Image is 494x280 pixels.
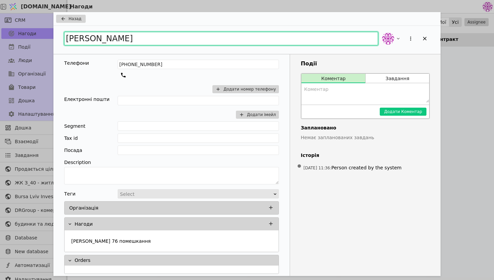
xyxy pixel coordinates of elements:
[301,152,430,159] h4: Історія
[296,158,303,175] span: •
[75,221,93,228] p: Нагоди
[301,60,430,68] h3: Події
[366,74,429,83] button: Завдання
[69,205,98,212] p: Організація
[64,60,89,67] div: Телефони
[64,158,279,167] div: Description
[331,165,402,170] span: Person created by the system
[71,238,151,245] p: [PERSON_NAME] 76 помешкання
[64,133,78,143] div: Tax id
[301,124,430,131] h4: Заплановано
[64,121,85,131] div: Segment
[380,108,426,116] button: Додати Коментар
[382,33,394,45] img: de
[69,16,81,22] span: Назад
[64,189,76,199] div: Теги
[303,166,331,170] span: [DATE] 11:36 :
[212,85,279,93] button: Додати номер телефону
[301,134,430,141] p: Немає запланованих завдань
[301,74,365,83] button: Коментар
[64,96,110,103] div: Електронні пошти
[64,146,82,155] div: Посада
[53,12,441,276] div: Add Opportunity
[236,111,279,119] button: Додати імейл
[75,257,90,264] p: Orders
